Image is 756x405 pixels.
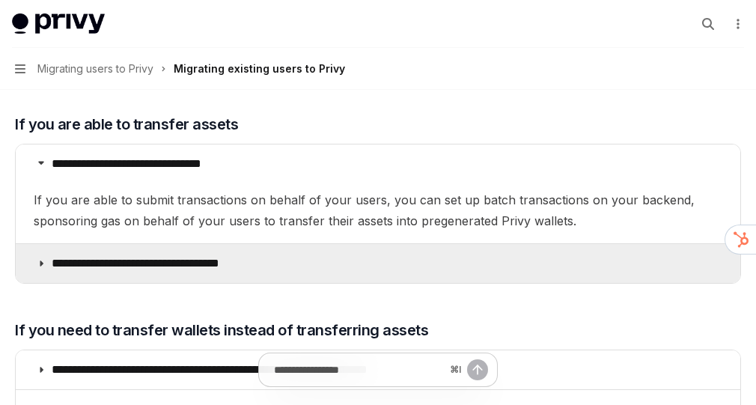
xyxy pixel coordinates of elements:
[696,12,720,36] button: Open search
[729,13,744,34] button: More actions
[467,359,488,380] button: Send message
[174,60,345,78] div: Migrating existing users to Privy
[15,320,428,341] span: If you need to transfer wallets instead of transferring assets
[34,189,722,231] span: If you are able to submit transactions on behalf of your users, you can set up batch transactions...
[274,353,444,386] input: Ask a question...
[15,114,238,135] span: If you are able to transfer assets
[12,13,105,34] img: light logo
[37,60,153,78] span: Migrating users to Privy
